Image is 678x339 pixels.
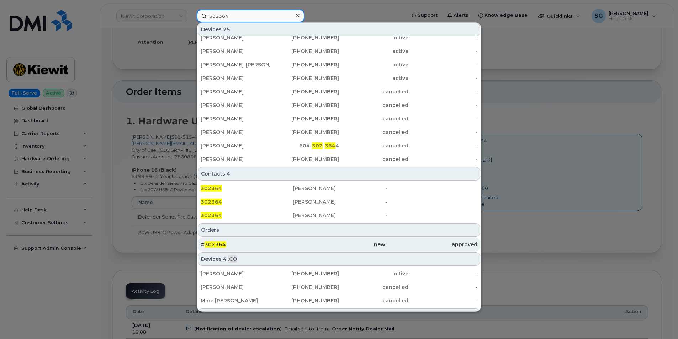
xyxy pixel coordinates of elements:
[339,297,408,304] div: cancelled
[339,102,408,109] div: cancelled
[339,61,408,68] div: active
[198,267,480,280] a: [PERSON_NAME][PHONE_NUMBER]active-
[227,170,230,177] span: 4
[198,31,480,44] a: [PERSON_NAME][PHONE_NUMBER]active-
[198,308,480,322] div: Contacts
[270,129,339,136] div: [PHONE_NUMBER]
[201,34,270,41] div: [PERSON_NAME]
[198,112,480,125] a: [PERSON_NAME][PHONE_NUMBER]cancelled-
[205,241,226,248] span: 302364
[198,45,480,58] a: [PERSON_NAME][PHONE_NUMBER]active-
[197,10,304,22] input: Find something...
[198,195,480,208] a: 302364[PERSON_NAME]-
[293,212,385,219] div: [PERSON_NAME]
[325,142,335,149] span: 364
[270,297,339,304] div: [PHONE_NUMBER]
[339,129,408,136] div: cancelled
[201,270,270,277] div: [PERSON_NAME]
[198,139,480,152] a: [PERSON_NAME]604-302-3644cancelled-
[198,153,480,166] a: [PERSON_NAME][PHONE_NUMBER]cancelled-
[201,142,270,149] div: [PERSON_NAME]
[339,34,408,41] div: active
[198,99,480,112] a: [PERSON_NAME][PHONE_NUMBER]cancelled-
[270,270,339,277] div: [PHONE_NUMBER]
[198,294,480,307] a: Mme [PERSON_NAME][PHONE_NUMBER]cancelled-
[270,156,339,163] div: [PHONE_NUMBER]
[201,199,222,205] span: 302364
[339,48,408,55] div: active
[201,61,270,68] div: [PERSON_NAME]-[PERSON_NAME]
[270,142,339,149] div: 604- - 4
[408,88,478,95] div: -
[270,88,339,95] div: [PHONE_NUMBER]
[408,284,478,291] div: -
[408,34,478,41] div: -
[198,252,480,266] div: Devices
[385,241,477,248] div: approved
[198,182,480,195] a: 302364[PERSON_NAME]-
[339,156,408,163] div: cancelled
[201,156,270,163] div: [PERSON_NAME]
[339,270,408,277] div: active
[201,115,270,122] div: [PERSON_NAME]
[339,88,408,95] div: cancelled
[201,284,270,291] div: [PERSON_NAME]
[198,58,480,71] a: [PERSON_NAME]-[PERSON_NAME][PHONE_NUMBER]active-
[223,255,227,263] span: 4
[201,102,270,109] div: [PERSON_NAME]
[270,61,339,68] div: [PHONE_NUMBER]
[198,167,480,181] div: Contacts
[647,308,673,334] iframe: Messenger Launcher
[385,212,477,219] div: -
[293,198,385,205] div: [PERSON_NAME]
[198,72,480,85] a: [PERSON_NAME][PHONE_NUMBER]active-
[201,75,270,82] div: [PERSON_NAME]
[408,297,478,304] div: -
[408,156,478,163] div: -
[270,115,339,122] div: [PHONE_NUMBER]
[408,61,478,68] div: -
[408,270,478,277] div: -
[339,284,408,291] div: cancelled
[201,185,222,192] span: 302364
[198,281,480,294] a: [PERSON_NAME][PHONE_NUMBER]cancelled-
[339,142,408,149] div: cancelled
[201,129,270,136] div: [PERSON_NAME]
[270,284,339,291] div: [PHONE_NUMBER]
[293,241,385,248] div: new
[201,241,293,248] div: #
[339,75,408,82] div: active
[223,26,230,33] span: 25
[408,75,478,82] div: -
[293,185,385,192] div: [PERSON_NAME]
[270,48,339,55] div: [PHONE_NUMBER]
[228,255,237,263] span: .CO
[312,142,323,149] span: 302
[270,34,339,41] div: [PHONE_NUMBER]
[201,297,270,304] div: Mme [PERSON_NAME]
[385,185,477,192] div: -
[408,48,478,55] div: -
[408,129,478,136] div: -
[198,238,480,251] a: #302364newapproved
[198,23,480,36] div: Devices
[201,212,222,219] span: 302364
[270,75,339,82] div: [PHONE_NUMBER]
[198,223,480,237] div: Orders
[339,115,408,122] div: cancelled
[198,126,480,139] a: [PERSON_NAME][PHONE_NUMBER]cancelled-
[198,85,480,98] a: [PERSON_NAME][PHONE_NUMBER]cancelled-
[385,198,477,205] div: -
[270,102,339,109] div: [PHONE_NUMBER]
[198,209,480,222] a: 302364[PERSON_NAME]-
[408,102,478,109] div: -
[201,88,270,95] div: [PERSON_NAME]
[408,142,478,149] div: -
[408,115,478,122] div: -
[201,48,270,55] div: [PERSON_NAME]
